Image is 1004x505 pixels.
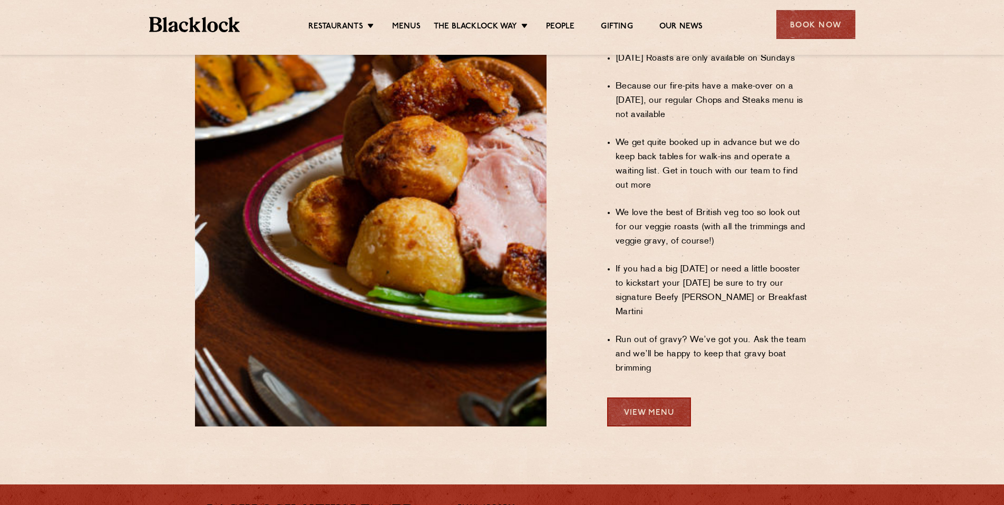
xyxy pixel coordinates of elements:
[616,136,809,193] li: We get quite booked up in advance but we do keep back tables for walk-ins and operate a waiting l...
[546,22,574,33] a: People
[616,206,809,249] li: We love the best of British veg too so look out for our veggie roasts (with all the trimmings and...
[434,22,517,33] a: The Blacklock Way
[308,22,363,33] a: Restaurants
[616,80,809,122] li: Because our fire-pits have a make-over on a [DATE], our regular Chops and Steaks menu is not avai...
[607,397,691,426] a: View Menu
[659,22,703,33] a: Our News
[392,22,421,33] a: Menus
[601,22,632,33] a: Gifting
[616,263,809,319] li: If you had a big [DATE] or need a little booster to kickstart your [DATE] be sure to try our sign...
[616,52,809,66] li: [DATE] Roasts are only available on Sundays
[616,333,809,376] li: Run out of gravy? We’ve got you. Ask the team and we’ll be happy to keep that gravy boat brimming
[149,17,240,32] img: BL_Textured_Logo-footer-cropped.svg
[776,10,855,39] div: Book Now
